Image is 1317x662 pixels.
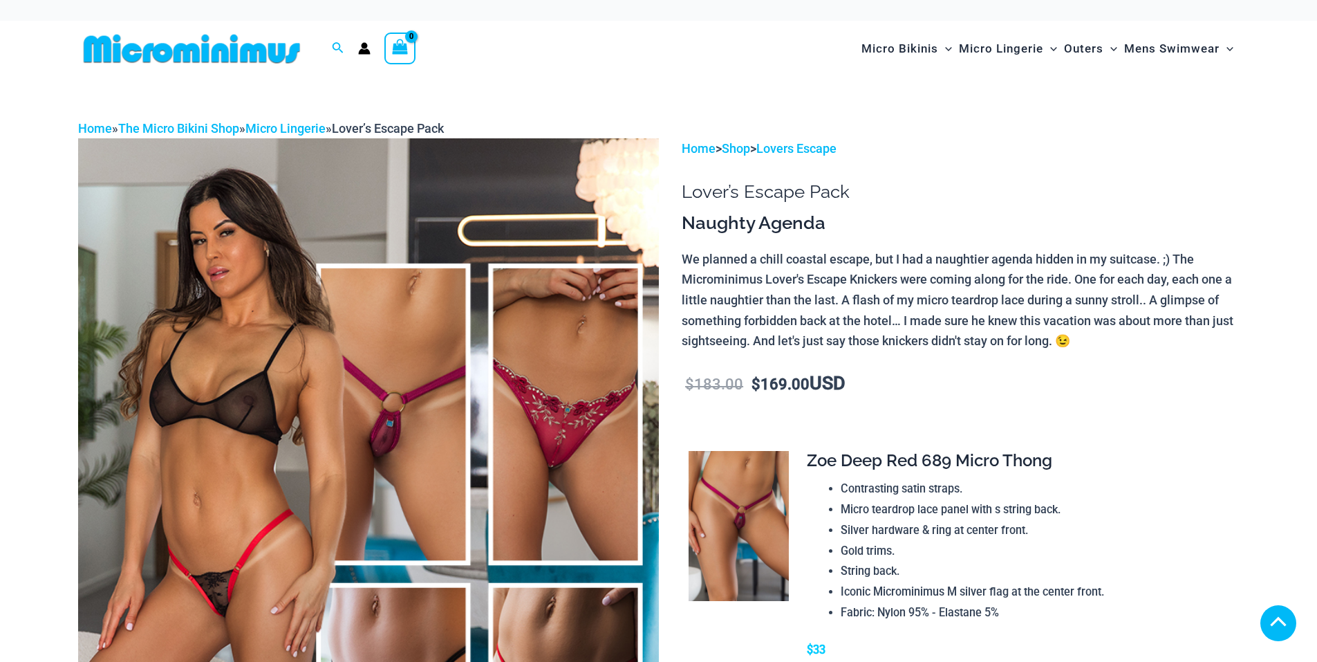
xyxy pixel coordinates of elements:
[1043,31,1057,66] span: Menu Toggle
[78,121,112,136] a: Home
[1124,31,1220,66] span: Mens Swimwear
[938,31,952,66] span: Menu Toggle
[841,541,1228,562] li: Gold trims.
[358,42,371,55] a: Account icon link
[682,138,1239,159] p: > >
[861,31,938,66] span: Micro Bikinis
[332,121,444,136] span: Lover’s Escape Pack
[841,561,1228,582] li: String back.
[959,31,1043,66] span: Micro Lingerie
[682,181,1239,203] h1: Lover’s Escape Pack
[807,450,1052,470] span: Zoe Deep Red 689 Micro Thong
[1220,31,1233,66] span: Menu Toggle
[1064,31,1103,66] span: Outers
[1061,28,1121,70] a: OutersMenu ToggleMenu Toggle
[78,121,444,136] span: » » »
[751,376,810,393] bdi: 169.00
[841,582,1228,603] li: Iconic Microminimus M silver flag at the center front.
[751,376,760,393] span: $
[685,376,743,393] bdi: 183.00
[722,141,750,156] a: Shop
[685,376,694,393] span: $
[682,374,1239,395] p: USD
[682,141,716,156] a: Home
[841,479,1228,499] li: Contrasting satin straps.
[682,212,1239,235] h3: Naughty Agenda
[756,141,837,156] a: Lovers Escape
[841,520,1228,541] li: Silver hardware & ring at center front.
[332,40,344,57] a: Search icon link
[841,499,1228,520] li: Micro teardrop lace panel with s string back.
[78,33,306,64] img: MM SHOP LOGO FLAT
[682,249,1239,352] p: We planned a chill coastal escape, but I had a naughtier agenda hidden in my suitcase. ;) The Mic...
[245,121,326,136] a: Micro Lingerie
[841,603,1228,623] li: Fabric: Nylon 95% - Elastane 5%
[955,28,1061,70] a: Micro LingerieMenu ToggleMenu Toggle
[858,28,955,70] a: Micro BikinisMenu ToggleMenu Toggle
[1103,31,1117,66] span: Menu Toggle
[856,26,1240,72] nav: Site Navigation
[1121,28,1237,70] a: Mens SwimwearMenu ToggleMenu Toggle
[118,121,239,136] a: The Micro Bikini Shop
[384,33,416,64] a: View Shopping Cart, empty
[689,451,789,602] img: Zoe Deep Red 689 Micro Thong
[807,643,825,656] span: $33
